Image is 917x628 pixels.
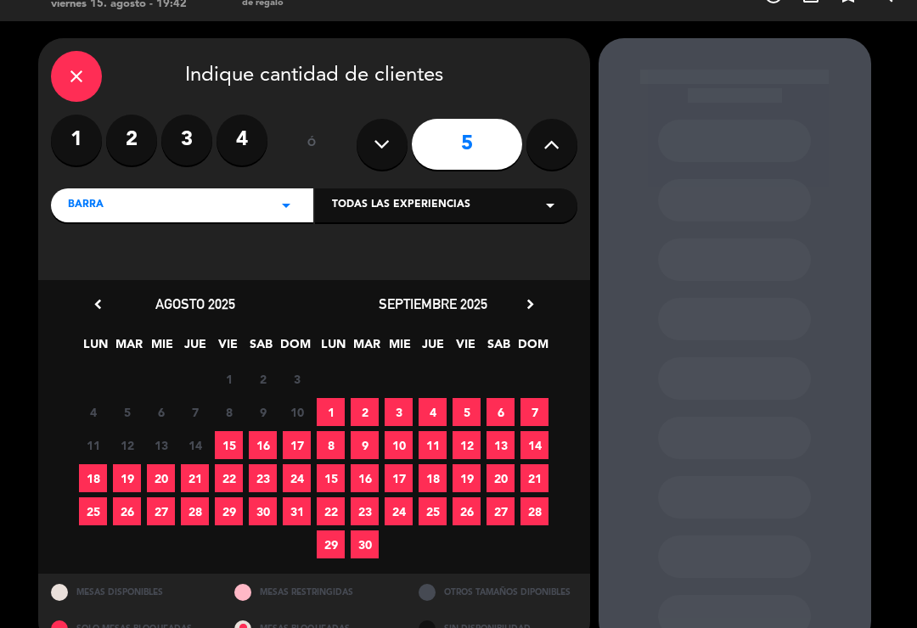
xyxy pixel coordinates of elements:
span: 29 [317,530,345,558]
span: 15 [215,431,243,459]
i: chevron_left [89,295,107,313]
span: 9 [249,398,277,426]
span: 16 [249,431,277,459]
span: JUE [419,334,447,362]
span: 10 [283,398,311,426]
span: 14 [520,431,549,459]
span: VIE [452,334,480,362]
span: 22 [215,464,243,492]
span: 22 [317,497,345,525]
span: 18 [79,464,107,492]
span: 4 [79,398,107,426]
span: 21 [181,464,209,492]
label: 4 [217,115,267,165]
span: MAR [352,334,380,362]
span: 15 [317,464,345,492]
i: arrow_drop_down [276,195,296,216]
span: 24 [385,497,413,525]
span: 19 [113,464,141,492]
span: 4 [419,398,447,426]
span: 20 [147,464,175,492]
span: 25 [79,497,107,525]
span: 28 [520,497,549,525]
span: 27 [147,497,175,525]
span: Todas las experiencias [332,197,470,214]
span: 12 [453,431,481,459]
span: 3 [283,365,311,393]
span: 24 [283,464,311,492]
span: 11 [419,431,447,459]
div: MESAS RESTRINGIDAS [222,574,406,610]
span: MIE [385,334,413,362]
span: 18 [419,464,447,492]
span: 26 [453,497,481,525]
i: chevron_right [521,295,539,313]
span: 13 [147,431,175,459]
span: 16 [351,464,379,492]
span: 12 [113,431,141,459]
span: 29 [215,497,243,525]
label: 1 [51,115,102,165]
span: 7 [520,398,549,426]
span: 5 [453,398,481,426]
div: Indique cantidad de clientes [51,51,577,102]
span: 19 [453,464,481,492]
span: 30 [249,497,277,525]
span: LUN [319,334,347,362]
span: SAB [485,334,513,362]
span: 17 [385,464,413,492]
span: 8 [317,431,345,459]
span: 2 [351,398,379,426]
span: 1 [215,365,243,393]
i: arrow_drop_down [540,195,560,216]
span: 25 [419,497,447,525]
i: close [66,66,87,87]
label: 2 [106,115,157,165]
span: SAB [247,334,275,362]
span: 6 [487,398,515,426]
span: Barra [68,197,104,214]
span: 8 [215,398,243,426]
span: 6 [147,398,175,426]
span: 27 [487,497,515,525]
span: 14 [181,431,209,459]
div: OTROS TAMAÑOS DIPONIBLES [406,574,590,610]
div: ó [284,115,340,174]
span: 13 [487,431,515,459]
span: DOM [280,334,308,362]
span: DOM [518,334,546,362]
span: MIE [148,334,176,362]
span: 30 [351,530,379,558]
span: VIE [214,334,242,362]
span: 7 [181,398,209,426]
span: 2 [249,365,277,393]
label: 3 [161,115,212,165]
span: 23 [351,497,379,525]
span: agosto 2025 [155,295,235,312]
span: 3 [385,398,413,426]
span: 17 [283,431,311,459]
div: MESAS DISPONIBLES [38,574,222,610]
span: 20 [487,464,515,492]
span: MAR [115,334,143,362]
span: 23 [249,464,277,492]
span: septiembre 2025 [379,295,487,312]
span: 10 [385,431,413,459]
span: 5 [113,398,141,426]
span: 28 [181,497,209,525]
span: 21 [520,464,549,492]
span: 26 [113,497,141,525]
span: LUN [82,334,110,362]
span: 1 [317,398,345,426]
span: 9 [351,431,379,459]
span: 31 [283,497,311,525]
span: 11 [79,431,107,459]
span: JUE [181,334,209,362]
